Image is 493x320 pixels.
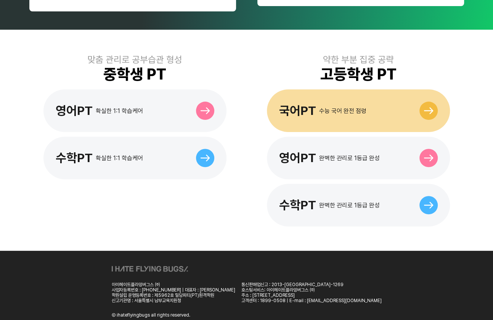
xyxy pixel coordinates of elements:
div: 신고기관명 : 서울특별시 남부교육지원청 [112,298,235,303]
div: 수학PT [56,151,93,165]
div: 약한 부분 집중 공략 [323,54,394,65]
div: 고객센터 : 1899-0508 | E-mail : [EMAIL_ADDRESS][DOMAIN_NAME] [241,298,382,303]
div: 아이헤이트플라잉버그스 ㈜ [112,282,235,287]
div: 주소 : [STREET_ADDRESS] [241,293,382,298]
div: 확실한 1:1 학습케어 [96,107,143,115]
div: 완벽한 관리로 1등급 완성 [319,202,380,209]
div: 국어PT [279,103,316,118]
div: 중학생 PT [103,65,166,83]
div: 고등학생 PT [320,65,397,83]
div: 맞춤 관리로 공부습관 형성 [87,54,182,65]
div: 영어PT [56,103,93,118]
div: 완벽한 관리로 1등급 완성 [319,154,380,162]
div: 수능 국어 완전 점령 [319,107,366,115]
div: Ⓒ ihateflyingbugs all rights reserved. [112,312,190,318]
div: 통신판매업신고 : 2013-[GEOGRAPHIC_DATA]-1269 [241,282,382,287]
div: 호스팅서비스: 아이헤이트플라잉버그스 ㈜ [241,287,382,293]
div: 영어PT [279,151,316,165]
div: 확실한 1:1 학습케어 [96,154,143,162]
div: 수학PT [279,198,316,212]
div: 학원설립 운영등록번호 : 제5962호 밀당피티(PT)원격학원 [112,293,235,298]
div: 사업자등록번호 : [PHONE_NUMBER] | 대표자 : [PERSON_NAME] [112,287,235,293]
img: ihateflyingbugs [112,266,188,272]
